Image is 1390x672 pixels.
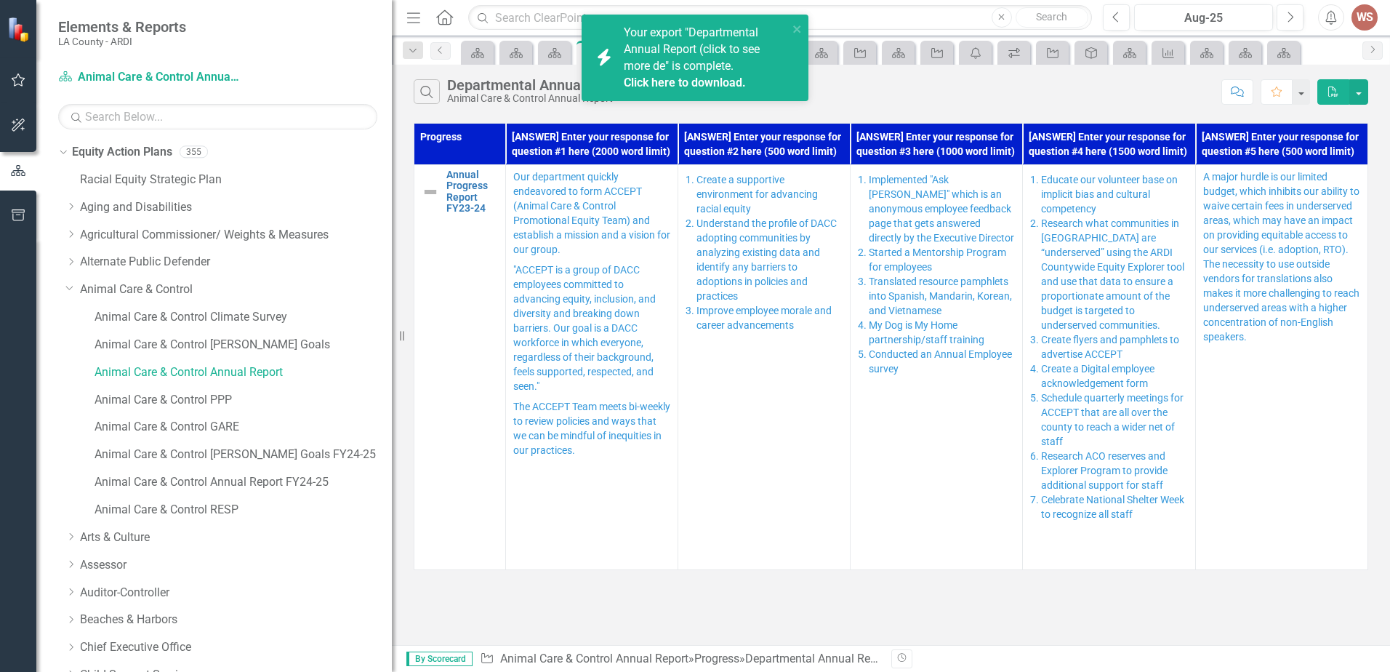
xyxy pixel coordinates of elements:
a: Animal Care & Control [PERSON_NAME] Goals FY24-25 [95,447,392,463]
span: "ACCEPT is a group of DACC employees committed to advancing equity, inclusion, and diversity and ... [513,264,656,392]
div: Departmental Annual Report (click to see more details) [745,652,1024,665]
a: Animal Care & Control Annual Report [58,69,240,86]
span: My Dog is My Home partnership/staff training [869,319,984,345]
a: Animal Care & Control [PERSON_NAME] Goals [95,337,392,353]
span: Elements & Reports [58,18,186,36]
a: Progress [694,652,739,665]
span: Implemented "Ask [PERSON_NAME]" which is an anonymous employee feedback page that gets answered d... [869,174,1014,244]
a: Equity Action Plans [72,144,172,161]
small: LA County - ARDI [58,36,186,47]
div: » » [480,651,880,668]
input: Search Below... [58,104,377,129]
a: Alternate Public Defender [80,254,392,271]
button: Search [1016,7,1088,28]
span: Our department quickly endeavored to form ACCEPT (Animal Care & Control Promotional Equity Team) ... [513,171,670,255]
a: Animal Care & Control GARE [95,419,392,436]
button: close [792,20,803,37]
span: Create a supportive environment for advancing racial equity [696,174,818,215]
a: Animal Care & Control RESP [95,502,392,519]
a: Arts & Culture [80,529,392,546]
span: Translated resource pamphlets into Spanish, Mandarin, Korean, and Vietnamese [869,276,1012,316]
a: Click here to download. [624,76,746,89]
span: Research ACO reserves and Explorer Program to provide additional support for staff [1041,450,1168,491]
a: Chief Executive Office [80,639,392,656]
span: Educate our volunteer base on implicit bias and cultural competency [1041,174,1178,215]
button: Aug-25 [1134,4,1273,31]
a: Assessor [80,557,392,574]
a: Aging and Disabilities [80,199,392,216]
a: Animal Care & Control Annual Report FY24-25 [95,474,392,491]
span: Started a Mentorship Program for employees [869,247,1006,273]
span: Search [1036,11,1067,23]
div: Animal Care & Control Annual Report [447,93,803,104]
a: Animal Care & Control Annual Report [500,652,688,665]
span: Create flyers and pamphlets to advertise ACCEPT [1041,334,1179,360]
a: Racial Equity Strategic Plan [80,172,392,188]
a: Beaches & Harbors [80,612,392,628]
span: Improve employee morale and career advancements [696,305,832,331]
img: ClearPoint Strategy [7,17,33,42]
a: Animal Care & Control Annual Report [95,364,392,381]
span: Your export "Departmental Annual Report (click to see more de" is complete. [624,25,784,91]
span: Create a Digital employee acknowledgement form [1041,363,1154,389]
span: The ACCEPT Team meets bi-weekly to review policies and ways that we can be mindful of inequities ... [513,401,670,456]
a: Agricultural Commissioner/ Weights & Measures [80,227,392,244]
a: Animal Care & Control Climate Survey [95,309,392,326]
span: By Scorecard [406,652,473,666]
input: Search ClearPoint... [468,5,1092,31]
a: Animal Care & Control [80,281,392,298]
div: Departmental Annual Report (click to see more details) [447,77,803,93]
span: Schedule quarterly meetings for ACCEPT that are all over the county to reach a wider net of staff [1041,392,1184,447]
span: A major hurdle is our limited budget, which inhibits our ability to waive certain fees in underse... [1203,171,1359,343]
span: Celebrate National Shelter Week to recognize all staff [1041,494,1184,520]
span: Conducted an Annual Employee survey [869,348,1012,375]
img: Not Defined [422,183,439,201]
button: WS [1351,4,1378,31]
div: Aug-25 [1139,9,1268,27]
span: Understand the profile of DACC adopting communities by analyzing existing data and identify any b... [696,217,837,302]
a: Annual Progress Report FY23-24 [446,169,498,215]
a: Auditor-Controller [80,585,392,601]
div: 355 [180,146,208,159]
a: Animal Care & Control PPP [95,392,392,409]
span: Research what communities in [GEOGRAPHIC_DATA] are “underserved” using the ARDI Countywide Equity... [1041,217,1184,331]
